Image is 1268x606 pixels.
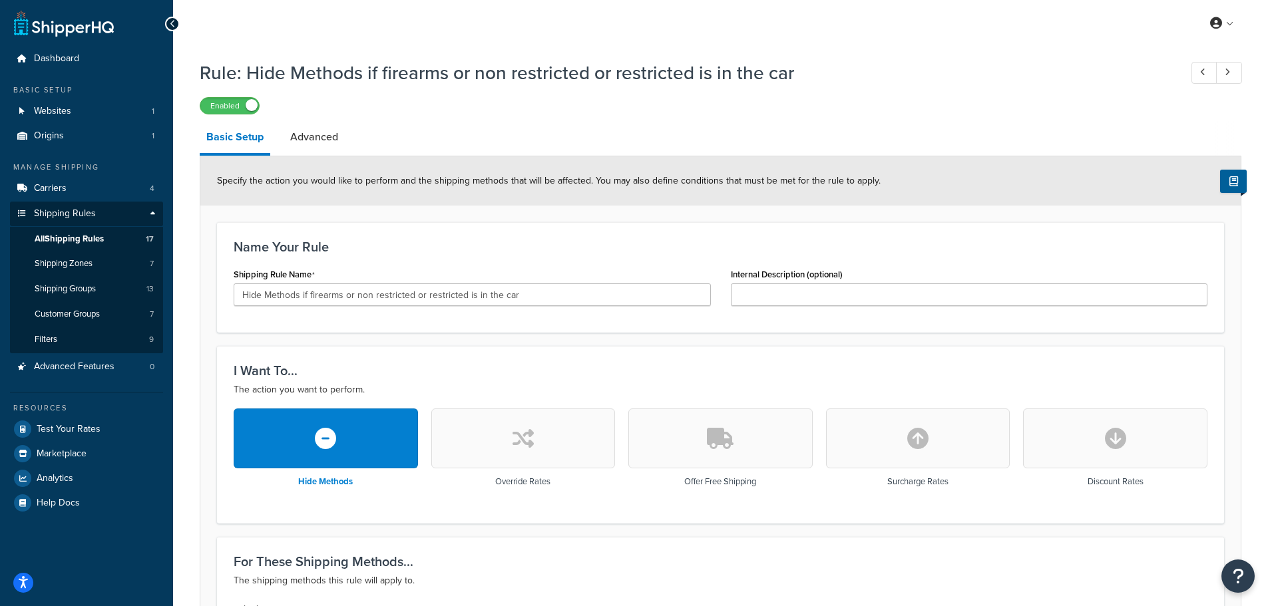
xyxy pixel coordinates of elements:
[35,283,96,295] span: Shipping Groups
[200,60,1167,86] h1: Rule: Hide Methods if firearms or non restricted or restricted is in the car
[10,277,163,301] li: Shipping Groups
[10,402,163,414] div: Resources
[37,448,87,460] span: Marketplace
[10,442,163,466] a: Marketplace
[37,498,80,509] span: Help Docs
[887,477,949,486] h3: Surcharge Rates
[34,106,71,117] span: Websites
[10,84,163,96] div: Basic Setup
[10,124,163,148] li: Origins
[495,477,550,486] h3: Override Rates
[34,361,114,373] span: Advanced Features
[200,121,270,156] a: Basic Setup
[10,302,163,327] li: Customer Groups
[10,227,163,251] a: AllShipping Rules17
[234,269,315,280] label: Shipping Rule Name
[10,355,163,379] li: Advanced Features
[10,251,163,276] li: Shipping Zones
[10,99,163,124] li: Websites
[37,473,73,484] span: Analytics
[684,477,756,486] h3: Offer Free Shipping
[10,355,163,379] a: Advanced Features0
[10,491,163,515] a: Help Docs
[10,202,163,226] a: Shipping Rules
[200,98,259,114] label: Enabled
[37,424,101,435] span: Test Your Rates
[1221,559,1255,593] button: Open Resource Center
[10,327,163,352] a: Filters9
[34,208,96,220] span: Shipping Rules
[152,106,154,117] span: 1
[234,382,1207,398] p: The action you want to perform.
[150,258,154,269] span: 7
[34,130,64,142] span: Origins
[10,251,163,276] a: Shipping Zones7
[10,302,163,327] a: Customer Groups7
[146,233,154,245] span: 17
[152,130,154,142] span: 1
[35,309,100,320] span: Customer Groups
[35,233,104,245] span: All Shipping Rules
[234,573,1207,589] p: The shipping methods this rule will apply to.
[35,334,57,345] span: Filters
[10,202,163,353] li: Shipping Rules
[731,269,843,279] label: Internal Description (optional)
[10,47,163,71] a: Dashboard
[298,477,353,486] h3: Hide Methods
[284,121,345,153] a: Advanced
[150,361,154,373] span: 0
[10,327,163,352] li: Filters
[146,283,154,295] span: 13
[1220,170,1247,193] button: Show Help Docs
[34,53,79,65] span: Dashboard
[1088,477,1144,486] h3: Discount Rates
[34,183,67,194] span: Carriers
[10,277,163,301] a: Shipping Groups13
[150,183,154,194] span: 4
[234,239,1207,254] h3: Name Your Rule
[10,176,163,201] a: Carriers4
[10,162,163,173] div: Manage Shipping
[234,363,1207,378] h3: I Want To...
[10,99,163,124] a: Websites1
[10,124,163,148] a: Origins1
[35,258,93,269] span: Shipping Zones
[150,309,154,320] span: 7
[149,334,154,345] span: 9
[234,554,1207,569] h3: For These Shipping Methods...
[10,176,163,201] li: Carriers
[1191,62,1217,84] a: Previous Record
[1216,62,1242,84] a: Next Record
[10,417,163,441] a: Test Your Rates
[10,466,163,490] a: Analytics
[217,174,881,188] span: Specify the action you would like to perform and the shipping methods that will be affected. You ...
